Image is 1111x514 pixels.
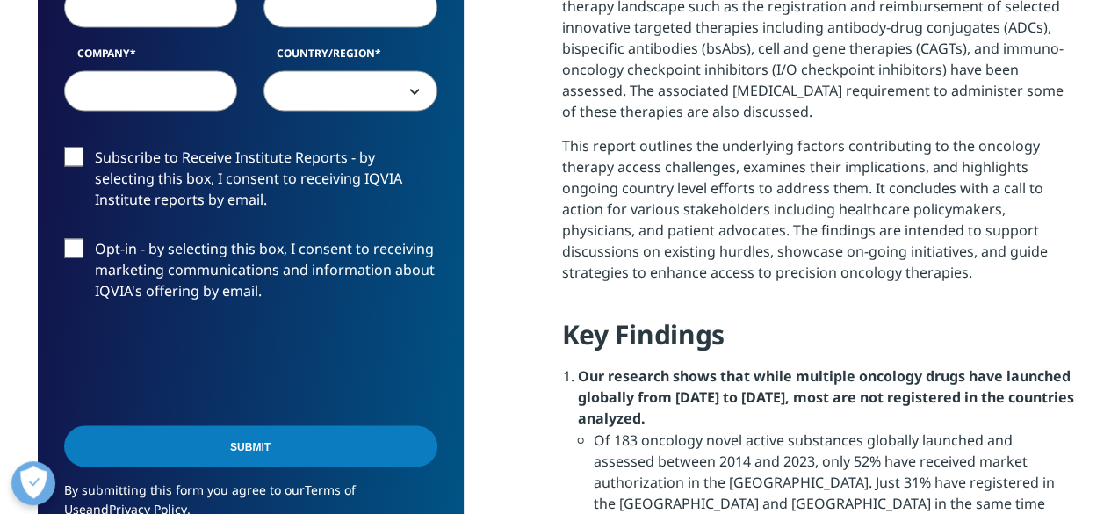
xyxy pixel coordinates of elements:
[64,46,238,70] label: Company
[64,425,437,467] input: Submit
[64,238,437,311] label: Opt-in - by selecting this box, I consent to receiving marketing communications and information a...
[263,46,437,70] label: Country/Region
[578,366,1074,428] strong: Our research shows that while multiple oncology drugs have launched globally from [DATE] to [DATE...
[64,329,331,398] iframe: reCAPTCHA
[11,461,55,505] button: Open Preferences
[64,147,437,220] label: Subscribe to Receive Institute Reports - by selecting this box, I consent to receiving IQVIA Inst...
[562,135,1074,296] p: This report outlines the underlying factors contributing to the oncology therapy access challenge...
[562,317,1074,366] h4: Key Findings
